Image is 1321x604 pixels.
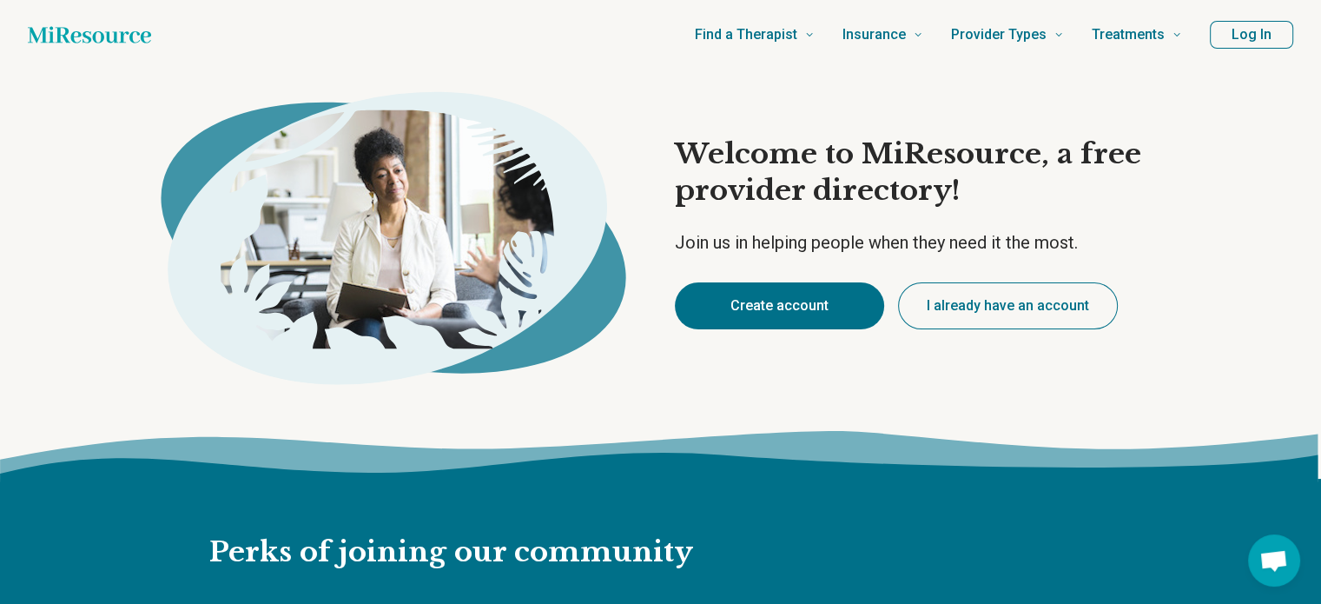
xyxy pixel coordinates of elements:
[209,479,1113,571] h2: Perks of joining our community
[675,136,1189,209] h1: Welcome to MiResource, a free provider directory!
[675,282,884,329] button: Create account
[28,17,151,52] a: Home page
[695,23,797,47] span: Find a Therapist
[842,23,906,47] span: Insurance
[675,230,1189,255] p: Join us in helping people when they need it the most.
[1248,534,1300,587] div: Open chat
[898,282,1118,329] button: I already have an account
[951,23,1047,47] span: Provider Types
[1210,21,1293,49] button: Log In
[1092,23,1165,47] span: Treatments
